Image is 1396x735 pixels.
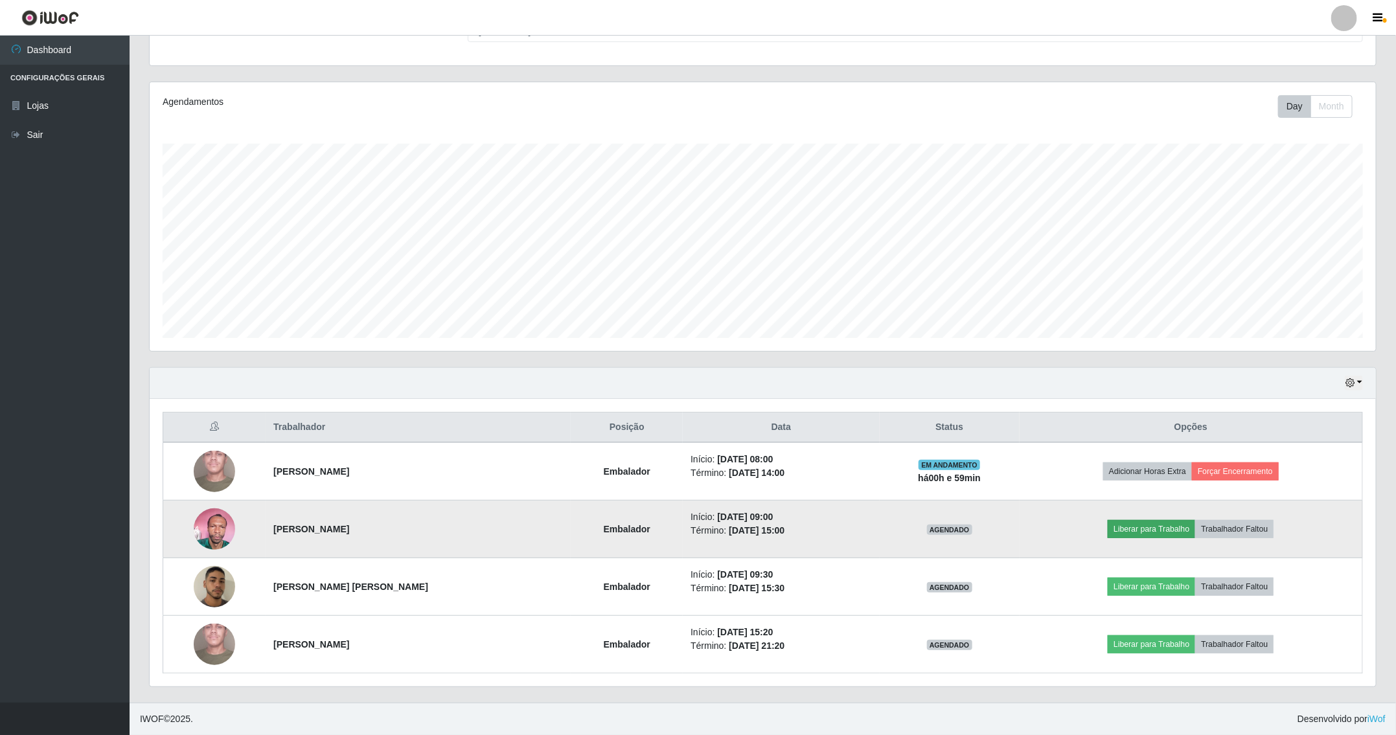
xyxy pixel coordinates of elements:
[1278,95,1363,118] div: Toolbar with button groups
[273,524,349,534] strong: [PERSON_NAME]
[266,413,571,443] th: Trabalhador
[604,524,650,534] strong: Embalador
[604,466,650,477] strong: Embalador
[918,473,981,483] strong: há 00 h e 59 min
[140,712,193,726] span: © 2025 .
[729,583,784,593] time: [DATE] 15:30
[194,501,235,556] img: 1753956520242.jpeg
[1298,712,1386,726] span: Desenvolvido por
[691,453,871,466] li: Início:
[1310,95,1353,118] button: Month
[729,468,784,478] time: [DATE] 14:00
[1108,635,1195,653] button: Liberar para Trabalho
[194,550,235,624] img: 1749859968121.jpeg
[717,627,773,637] time: [DATE] 15:20
[927,640,972,650] span: AGENDADO
[1192,462,1279,481] button: Forçar Encerramento
[691,582,871,595] li: Término:
[927,582,972,593] span: AGENDADO
[717,512,773,522] time: [DATE] 09:00
[691,626,871,639] li: Início:
[717,454,773,464] time: [DATE] 08:00
[140,714,164,724] span: IWOF
[717,569,773,580] time: [DATE] 09:30
[1195,635,1274,653] button: Trabalhador Faltou
[1108,578,1195,596] button: Liberar para Trabalho
[1108,520,1195,538] button: Liberar para Trabalho
[273,639,349,650] strong: [PERSON_NAME]
[691,524,871,537] li: Término:
[880,413,1020,443] th: Status
[1020,413,1363,443] th: Opções
[194,598,235,690] img: 1705933519386.jpeg
[604,582,650,592] strong: Embalador
[571,413,683,443] th: Posição
[21,10,79,26] img: CoreUI Logo
[691,568,871,582] li: Início:
[919,460,980,470] span: EM ANDAMENTO
[729,525,784,536] time: [DATE] 15:00
[691,466,871,480] li: Término:
[729,640,784,651] time: [DATE] 21:20
[163,95,652,109] div: Agendamentos
[604,639,650,650] strong: Embalador
[1195,578,1274,596] button: Trabalhador Faltou
[273,582,428,592] strong: [PERSON_NAME] [PERSON_NAME]
[683,413,879,443] th: Data
[1367,714,1386,724] a: iWof
[1278,95,1311,118] button: Day
[691,510,871,524] li: Início:
[1278,95,1353,118] div: First group
[194,425,235,517] img: 1705933519386.jpeg
[1195,520,1274,538] button: Trabalhador Faltou
[1103,462,1192,481] button: Adicionar Horas Extra
[691,639,871,653] li: Término:
[273,466,349,477] strong: [PERSON_NAME]
[927,525,972,535] span: AGENDADO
